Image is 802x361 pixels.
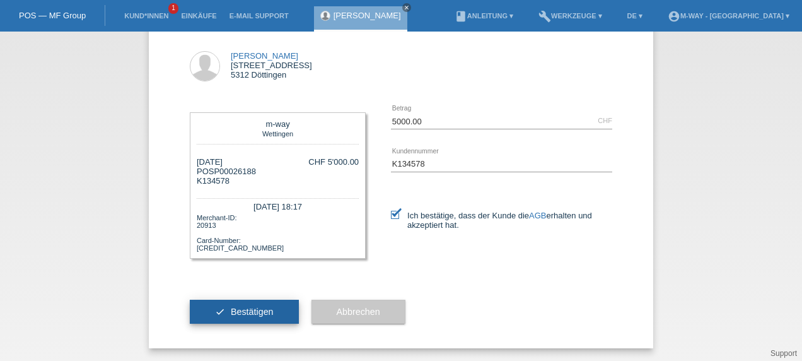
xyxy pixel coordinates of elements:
[621,12,649,20] a: DE ▾
[19,11,86,20] a: POS — MF Group
[197,198,359,213] div: [DATE] 18:17
[337,307,380,317] span: Abbrechen
[168,3,178,14] span: 1
[231,51,312,80] div: [STREET_ADDRESS] 5312 Döttingen
[391,211,612,230] label: Ich bestätige, dass der Kunde die erhalten und akzeptiert hat.
[661,12,796,20] a: account_circlem-way - [GEOGRAPHIC_DATA] ▾
[532,12,608,20] a: buildWerkzeuge ▾
[197,213,359,252] div: Merchant-ID: 20913 Card-Number: [CREDIT_CARD_NUMBER]
[223,12,295,20] a: E-Mail Support
[538,10,551,23] i: build
[175,12,223,20] a: Einkäufe
[200,119,356,129] div: m-way
[404,4,410,11] i: close
[215,307,225,317] i: check
[118,12,175,20] a: Kund*innen
[197,176,230,186] span: K134578
[311,300,405,324] button: Abbrechen
[231,51,298,61] a: [PERSON_NAME]
[200,129,356,138] div: Wettingen
[598,117,612,124] div: CHF
[197,157,256,186] div: [DATE] POSP00026188
[448,12,520,20] a: bookAnleitung ▾
[231,307,274,317] span: Bestätigen
[668,10,680,23] i: account_circle
[190,300,299,324] button: check Bestätigen
[455,10,467,23] i: book
[334,11,401,20] a: [PERSON_NAME]
[529,211,546,220] a: AGB
[308,157,359,167] div: CHF 5'000.00
[770,349,797,358] a: Support
[402,3,411,12] a: close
